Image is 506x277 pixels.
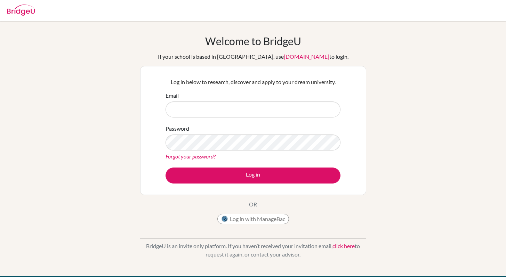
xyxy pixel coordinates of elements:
button: Log in with ManageBac [217,214,289,224]
p: OR [249,200,257,209]
img: Bridge-U [7,5,35,16]
h1: Welcome to BridgeU [205,35,301,47]
a: [DOMAIN_NAME] [284,53,329,60]
p: Log in below to research, discover and apply to your dream university. [166,78,340,86]
a: Forgot your password? [166,153,216,160]
label: Password [166,124,189,133]
button: Log in [166,168,340,184]
div: If your school is based in [GEOGRAPHIC_DATA], use to login. [158,52,348,61]
p: BridgeU is an invite only platform. If you haven’t received your invitation email, to request it ... [140,242,366,259]
a: click here [332,243,355,249]
label: Email [166,91,179,100]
